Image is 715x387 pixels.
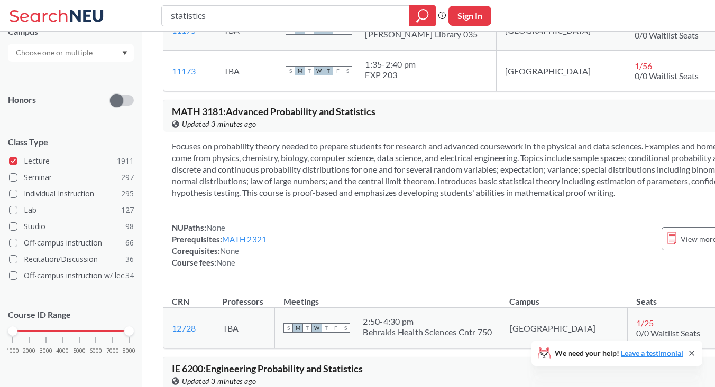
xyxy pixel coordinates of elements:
[302,323,312,333] span: T
[172,296,189,307] div: CRN
[497,51,626,91] td: [GEOGRAPHIC_DATA]
[89,348,102,354] span: 6000
[11,46,99,59] input: Choose one or multiple
[365,29,478,40] div: [PERSON_NAME] Library 035
[215,51,277,91] td: TBA
[293,323,302,333] span: M
[9,236,134,250] label: Off-campus instruction
[331,323,341,333] span: F
[312,323,322,333] span: W
[322,323,331,333] span: T
[501,285,628,308] th: Campus
[363,316,492,327] div: 2:50 - 4:30 pm
[6,348,19,354] span: 1000
[125,253,134,265] span: 36
[106,348,119,354] span: 7000
[182,375,256,387] span: Updated 3 minutes ago
[8,44,134,62] div: Dropdown arrow
[324,66,333,75] span: T
[172,66,196,76] a: 11173
[125,270,134,281] span: 34
[216,258,235,267] span: None
[8,26,134,37] div: Campus
[635,61,652,71] span: 1 / 56
[40,348,52,354] span: 3000
[8,309,134,321] p: Course ID Range
[305,66,314,75] span: T
[275,285,501,308] th: Meetings
[409,5,436,26] div: magnifying glass
[182,118,256,130] span: Updated 3 minutes ago
[635,30,699,40] span: 0/0 Waitlist Seats
[125,237,134,249] span: 66
[121,204,134,216] span: 127
[314,66,324,75] span: W
[222,234,267,244] a: MATH 2321
[121,188,134,200] span: 295
[214,285,275,308] th: Professors
[363,327,492,337] div: Behrakis Health Sciences Cntr 750
[220,246,239,256] span: None
[9,203,134,217] label: Lab
[621,348,683,357] a: Leave a testimonial
[9,269,134,282] label: Off-campus instruction w/ lec
[23,348,35,354] span: 2000
[9,220,134,233] label: Studio
[172,363,363,374] span: IE 6200 : Engineering Probability and Statistics
[343,66,352,75] span: S
[636,318,654,328] span: 1 / 25
[172,106,375,117] span: MATH 3181 : Advanced Probability and Statistics
[283,323,293,333] span: S
[555,350,683,357] span: We need your help!
[365,59,416,70] div: 1:35 - 2:40 pm
[416,8,429,23] svg: magnifying glass
[56,348,69,354] span: 4000
[8,136,134,148] span: Class Type
[8,94,36,106] p: Honors
[295,66,305,75] span: M
[206,223,225,232] span: None
[286,66,295,75] span: S
[365,70,416,80] div: EXP 203
[9,154,134,168] label: Lecture
[121,172,134,183] span: 297
[9,171,134,184] label: Seminar
[214,308,275,348] td: TBA
[9,252,134,266] label: Recitation/Discussion
[125,221,134,232] span: 98
[172,25,196,35] a: 11175
[9,187,134,201] label: Individual Instruction
[501,308,628,348] td: [GEOGRAPHIC_DATA]
[117,155,134,167] span: 1911
[170,7,402,25] input: Class, professor, course number, "phrase"
[635,71,699,81] span: 0/0 Waitlist Seats
[122,51,127,55] svg: Dropdown arrow
[73,348,86,354] span: 5000
[172,323,196,333] a: 12728
[636,328,700,338] span: 0/0 Waitlist Seats
[341,323,350,333] span: S
[123,348,135,354] span: 8000
[172,222,267,268] div: NUPaths: Prerequisites: Corequisites: Course fees:
[448,6,491,26] button: Sign In
[333,66,343,75] span: F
